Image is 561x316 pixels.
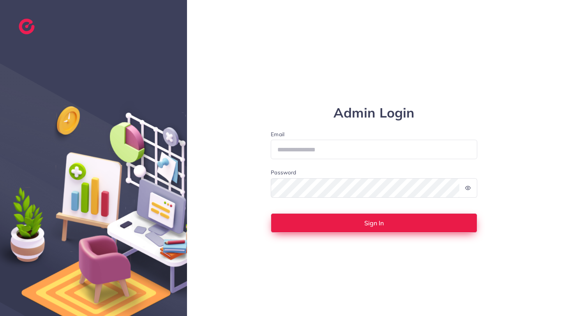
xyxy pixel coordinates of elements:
label: Email [271,130,477,138]
h1: Admin Login [271,105,477,121]
button: Sign In [271,213,477,233]
span: Sign In [364,220,384,226]
label: Password [271,169,296,176]
img: logo [19,19,35,34]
